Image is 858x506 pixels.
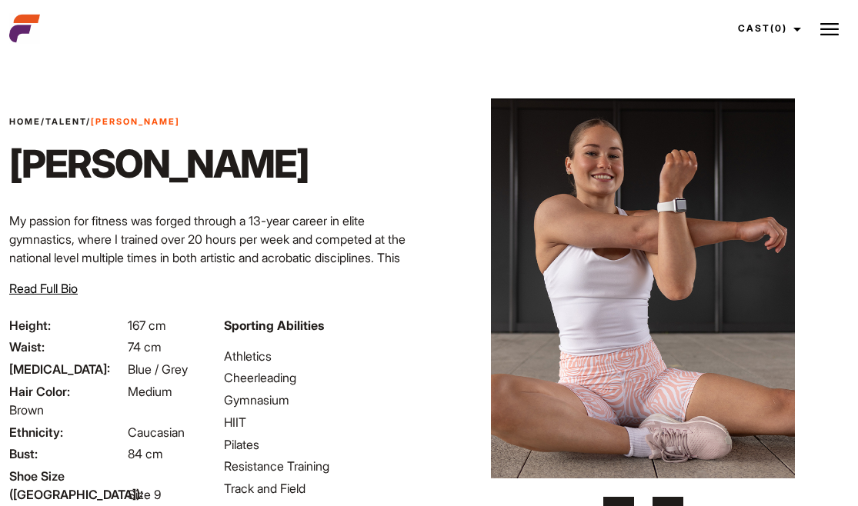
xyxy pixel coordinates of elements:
[224,318,324,333] strong: Sporting Abilities
[770,22,787,34] span: (0)
[9,279,78,298] button: Read Full Bio
[45,116,86,127] a: Talent
[91,116,180,127] strong: [PERSON_NAME]
[224,391,420,409] li: Gymnasium
[9,116,41,127] a: Home
[128,339,162,355] span: 74 cm
[9,467,125,504] span: Shoe Size ([GEOGRAPHIC_DATA]):
[9,382,125,401] span: Hair Color:
[9,13,40,44] img: cropped-aefm-brand-fav-22-square.png
[224,457,420,475] li: Resistance Training
[128,487,161,502] span: Size 9
[224,479,420,498] li: Track and Field
[224,368,420,387] li: Cheerleading
[9,423,125,441] span: Ethnicity:
[9,384,172,418] span: Medium Brown
[224,347,420,365] li: Athletics
[9,444,125,463] span: Bust:
[224,435,420,454] li: Pilates
[9,115,180,128] span: / /
[9,360,125,378] span: [MEDICAL_DATA]:
[128,318,166,333] span: 167 cm
[9,281,78,296] span: Read Full Bio
[9,141,309,187] h1: [PERSON_NAME]
[9,211,420,378] p: My passion for fitness was forged through a 13-year career in elite gymnastics, where I trained o...
[9,316,125,335] span: Height:
[724,8,810,49] a: Cast(0)
[9,338,125,356] span: Waist:
[128,424,185,440] span: Caucasian
[128,446,163,461] span: 84 cm
[224,413,420,431] li: HIIT
[128,361,188,377] span: Blue / Grey
[820,20,839,38] img: Burger icon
